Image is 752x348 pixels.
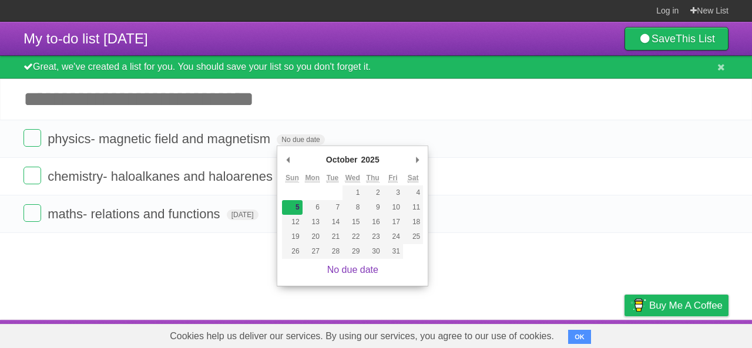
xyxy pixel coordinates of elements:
[383,244,403,259] button: 31
[360,151,381,168] div: 2025
[630,295,646,315] img: Buy me a coffee
[362,215,382,229] button: 16
[48,207,223,221] span: maths- relations and functions
[649,295,723,316] span: Buy me a coffee
[625,295,728,316] a: Buy me a coffee
[362,185,382,200] button: 2
[345,174,360,183] abbr: Wednesday
[282,244,302,259] button: 26
[362,200,382,215] button: 9
[303,200,323,215] button: 6
[343,185,362,200] button: 1
[403,229,423,244] button: 25
[303,244,323,259] button: 27
[48,169,276,184] span: chemistry- haloalkanes and haloarenes
[468,323,493,345] a: About
[403,200,423,215] button: 11
[343,229,362,244] button: 22
[282,229,302,244] button: 19
[277,134,324,145] span: No due date
[403,215,423,229] button: 18
[23,167,41,184] label: Done
[305,174,320,183] abbr: Monday
[324,151,360,168] div: October
[383,215,403,229] button: 17
[227,210,258,220] span: [DATE]
[282,151,294,168] button: Previous Month
[327,174,338,183] abbr: Tuesday
[327,265,378,275] a: No due date
[303,229,323,244] button: 20
[343,215,362,229] button: 15
[367,174,380,183] abbr: Thursday
[303,215,323,229] button: 13
[411,151,423,168] button: Next Month
[383,185,403,200] button: 3
[282,215,302,229] button: 12
[388,174,397,183] abbr: Friday
[343,244,362,259] button: 29
[23,129,41,147] label: Done
[625,27,728,50] a: SaveThis List
[158,325,566,348] span: Cookies help us deliver our services. By using our services, you agree to our use of cookies.
[286,174,299,183] abbr: Sunday
[362,244,382,259] button: 30
[23,204,41,222] label: Done
[383,200,403,215] button: 10
[323,244,343,259] button: 28
[323,200,343,215] button: 7
[609,323,640,345] a: Privacy
[23,31,148,46] span: My to-do list [DATE]
[568,330,591,344] button: OK
[343,200,362,215] button: 8
[676,33,715,45] b: This List
[323,229,343,244] button: 21
[323,215,343,229] button: 14
[403,185,423,200] button: 4
[569,323,595,345] a: Terms
[383,229,403,244] button: 24
[408,174,419,183] abbr: Saturday
[654,323,728,345] a: Suggest a feature
[48,131,273,146] span: physics- magnetic field and magnetism
[362,229,382,244] button: 23
[507,323,555,345] a: Developers
[282,200,302,215] button: 5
